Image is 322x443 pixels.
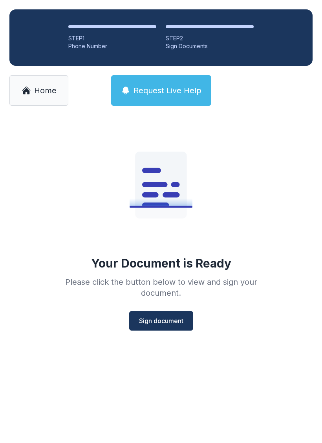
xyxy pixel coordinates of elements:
[134,85,201,96] span: Request Live Help
[91,256,231,270] div: Your Document is Ready
[166,34,254,42] div: STEP 2
[166,42,254,50] div: Sign Documents
[34,85,57,96] span: Home
[68,42,156,50] div: Phone Number
[139,316,183,325] span: Sign document
[48,277,274,298] div: Please click the button below to view and sign your document.
[68,34,156,42] div: STEP 1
